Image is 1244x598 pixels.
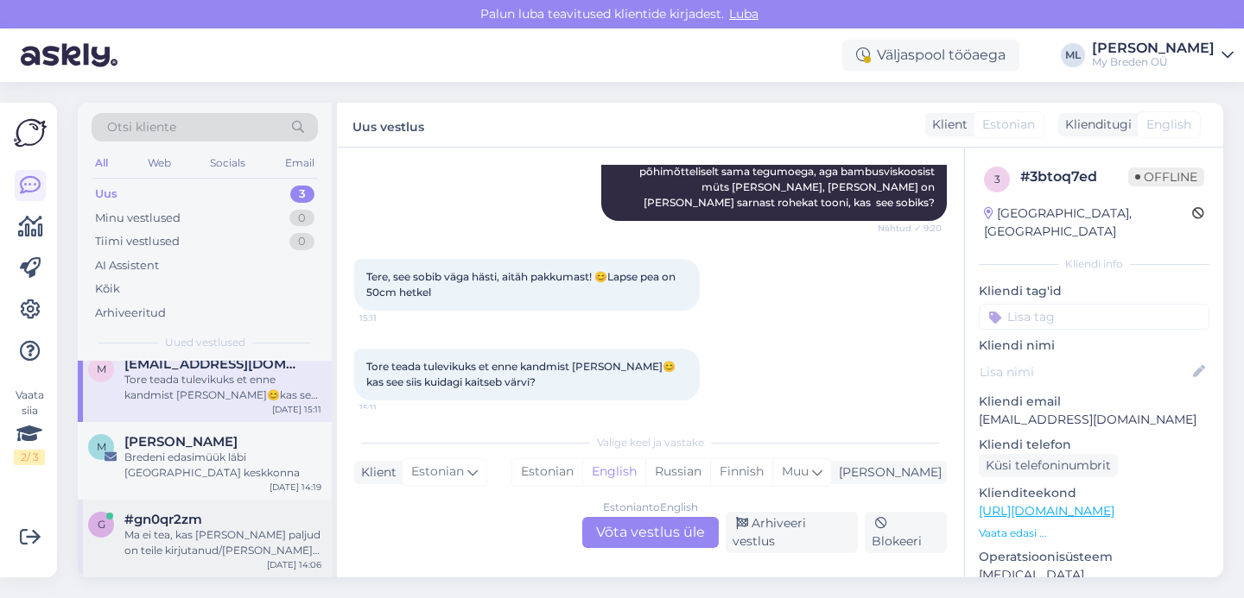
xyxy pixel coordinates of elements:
span: Estonian [411,463,464,482]
span: Tere, see sobib väga hästi, aitäh pakkumast! 😊Lapse pea on 50cm hetkel [366,270,678,299]
div: My Breden OÜ [1092,55,1215,69]
p: Kliendi nimi [979,337,1209,355]
span: Offline [1128,167,1204,186]
span: Luba [724,6,764,22]
div: Tiimi vestlused [95,233,180,250]
div: 2 / 3 [14,450,45,465]
div: [DATE] 15:11 [272,403,321,416]
img: Askly Logo [14,116,47,149]
div: Klient [925,116,968,134]
span: Estonian [982,116,1035,134]
div: ML [1061,43,1085,67]
span: 3 [994,173,1000,186]
div: Russian [645,459,710,485]
p: Kliendi email [979,393,1209,411]
span: Muu [782,463,809,479]
div: [DATE] 14:19 [270,481,321,494]
input: Lisa nimi [980,362,1190,381]
div: Valige keel ja vastake [354,435,947,450]
div: # 3btoq7ed [1020,167,1128,187]
div: Kliendi info [979,256,1209,272]
div: Küsi telefoninumbrit [979,454,1118,477]
div: Bredeni edasimüük läbi [GEOGRAPHIC_DATA] keskkonna [124,450,321,481]
div: Blokeeri [865,512,947,553]
a: [URL][DOMAIN_NAME] [979,503,1114,519]
p: Kliendi telefon [979,436,1209,454]
div: Võta vestlus üle [582,517,719,548]
div: Estonian [512,459,582,485]
div: Vaata siia [14,387,45,465]
div: [GEOGRAPHIC_DATA], [GEOGRAPHIC_DATA] [984,205,1192,241]
span: 15:11 [359,401,424,414]
div: Socials [206,152,249,174]
div: [PERSON_NAME] [1092,41,1215,55]
label: Uus vestlus [352,113,424,136]
div: Väljaspool tööaega [842,40,1019,71]
div: [DATE] 14:06 [267,558,321,571]
div: English [582,459,645,485]
span: Otsi kliente [107,118,176,136]
span: Tore teada tulevikuks et enne kandmist [PERSON_NAME]😊kas see siis kuidagi kaitseb värvi? [366,360,676,388]
p: Operatsioonisüsteem [979,548,1209,566]
span: #gn0qr2zm [124,512,202,527]
div: 0 [289,233,314,250]
p: Vaata edasi ... [979,526,1209,541]
div: AI Assistent [95,257,159,274]
p: Klienditeekond [979,484,1209,502]
span: Martin Kala [124,434,238,450]
div: 0 [289,210,314,227]
span: 15:11 [359,312,424,324]
div: Uus [95,186,117,203]
div: Web [144,152,175,174]
div: Finnish [710,459,772,485]
div: Klienditugi [1058,116,1132,134]
span: Nähtud ✓ 9:20 [877,222,942,235]
span: g [98,518,105,531]
div: Arhiveeri vestlus [726,512,858,553]
div: Ma ei tea, kas [PERSON_NAME] paljud on teile kirjutanud/[PERSON_NAME] andnud, aga [PERSON_NAME] p... [124,527,321,558]
a: [PERSON_NAME]My Breden OÜ [1092,41,1234,69]
span: m [97,362,106,375]
div: Email [282,152,318,174]
span: mkmaarja@gmail.com [124,356,304,372]
input: Lisa tag [979,304,1209,330]
p: Kliendi tag'id [979,282,1209,300]
span: M [97,440,106,453]
div: Arhiveeritud [95,305,166,322]
div: Minu vestlused [95,210,181,227]
span: English [1146,116,1191,134]
div: Klient [354,463,397,482]
div: Kõik [95,280,120,298]
div: Estonian to English [603,500,698,515]
div: 3 [290,186,314,203]
div: [PERSON_NAME] [832,463,942,482]
div: Tore teada tulevikuks et enne kandmist [PERSON_NAME]😊kas see siis kuidagi kaitseb värvi? [124,372,321,403]
div: All [92,152,111,174]
span: Uued vestlused [165,335,245,350]
p: [MEDICAL_DATA] [979,566,1209,584]
p: [EMAIL_ADDRESS][DOMAIN_NAME] [979,411,1209,429]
